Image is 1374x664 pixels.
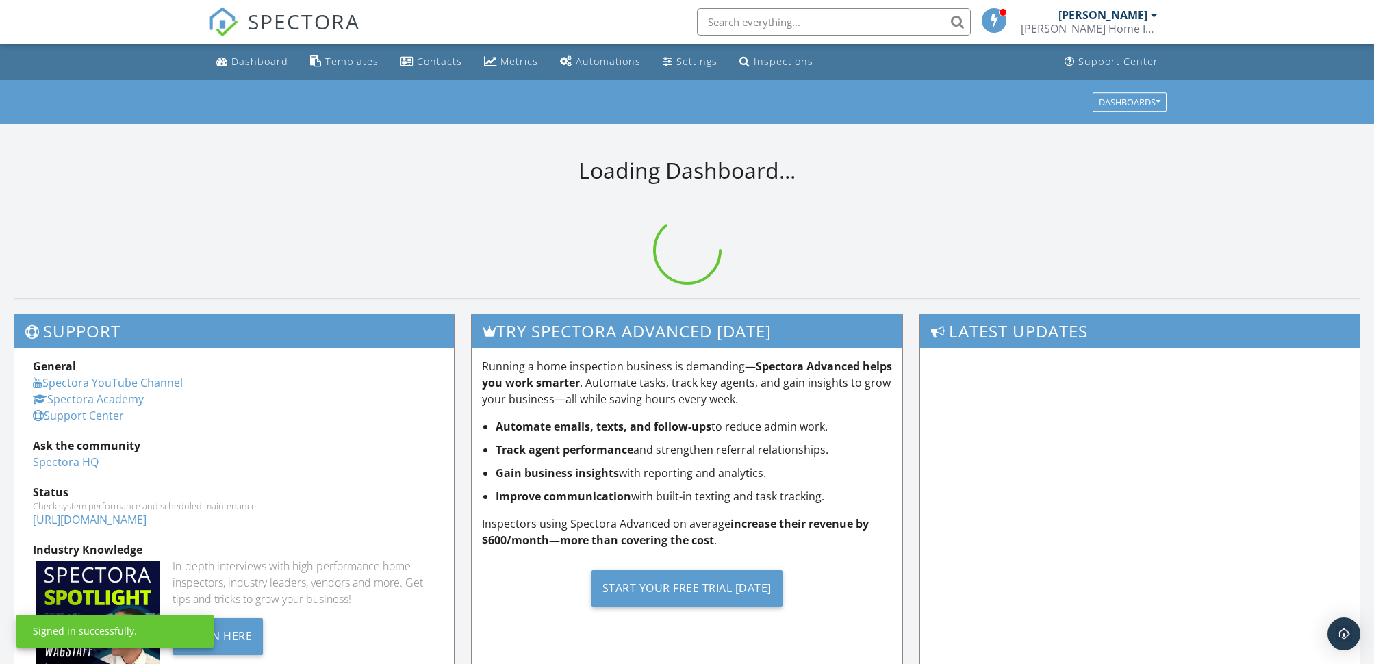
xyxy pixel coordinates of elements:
[496,442,893,458] li: and strengthen referral relationships.
[591,570,783,607] div: Start Your Free Trial [DATE]
[33,437,435,454] div: Ask the community
[676,55,717,68] div: Settings
[1058,8,1147,22] div: [PERSON_NAME]
[211,49,294,75] a: Dashboard
[734,49,819,75] a: Inspections
[173,558,435,607] div: In-depth interviews with high-performance home inspectors, industry leaders, vendors and more. Ge...
[496,489,631,504] strong: Improve communication
[173,628,264,643] a: Listen Here
[496,465,893,481] li: with reporting and analytics.
[395,49,468,75] a: Contacts
[1099,97,1160,107] div: Dashboards
[482,516,869,548] strong: increase their revenue by $600/month—more than covering the cost
[33,624,137,638] div: Signed in successfully.
[479,49,544,75] a: Metrics
[325,55,379,68] div: Templates
[33,392,144,407] a: Spectora Academy
[208,7,238,37] img: The Best Home Inspection Software - Spectora
[496,488,893,505] li: with built-in texting and task tracking.
[657,49,723,75] a: Settings
[33,455,99,470] a: Spectora HQ
[1093,92,1167,112] button: Dashboards
[496,465,619,481] strong: Gain business insights
[555,49,646,75] a: Automations (Basic)
[482,515,893,548] p: Inspectors using Spectora Advanced on average .
[33,359,76,374] strong: General
[417,55,462,68] div: Contacts
[33,541,435,558] div: Industry Knowledge
[1327,617,1360,650] div: Open Intercom Messenger
[1059,49,1164,75] a: Support Center
[576,55,641,68] div: Automations
[920,314,1360,348] h3: Latest Updates
[248,7,360,36] span: SPECTORA
[1078,55,1158,68] div: Support Center
[33,484,435,500] div: Status
[754,55,813,68] div: Inspections
[496,419,711,434] strong: Automate emails, texts, and follow-ups
[231,55,288,68] div: Dashboard
[208,18,360,47] a: SPECTORA
[482,358,893,407] p: Running a home inspection business is demanding— . Automate tasks, track key agents, and gain ins...
[33,500,435,511] div: Check system performance and scheduled maintenance.
[472,314,903,348] h3: Try spectora advanced [DATE]
[33,512,147,527] a: [URL][DOMAIN_NAME]
[496,418,893,435] li: to reduce admin work.
[33,375,183,390] a: Spectora YouTube Channel
[14,314,454,348] h3: Support
[500,55,538,68] div: Metrics
[482,359,892,390] strong: Spectora Advanced helps you work smarter
[496,442,633,457] strong: Track agent performance
[33,408,124,423] a: Support Center
[305,49,384,75] a: Templates
[697,8,971,36] input: Search everything...
[482,559,893,617] a: Start Your Free Trial [DATE]
[173,618,264,655] div: Listen Here
[1021,22,1158,36] div: Arnold's Home Inspection Services, LLC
